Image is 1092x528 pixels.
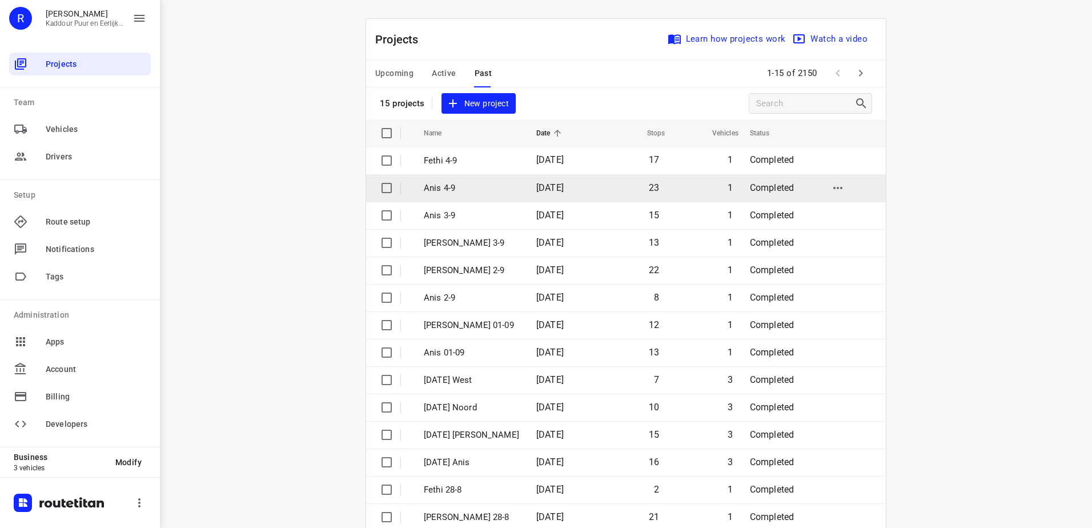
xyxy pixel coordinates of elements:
span: 10 [649,402,659,413]
span: Completed [750,154,794,165]
span: Active [432,66,456,81]
span: Billing [46,391,146,403]
span: 21 [649,511,659,522]
span: [DATE] [536,511,564,522]
span: [DATE] [536,292,564,303]
span: 17 [649,154,659,165]
p: 29-08-2025 Anis [424,456,519,469]
div: Notifications [9,238,151,261]
span: 15 [649,429,659,440]
span: Vehicles [46,123,146,135]
p: 29-08-2025 Anwar [424,429,519,442]
p: Setup [14,189,151,201]
span: 13 [649,237,659,248]
p: Fethi 4-9 [424,154,519,167]
p: Anwar 28-8 [424,511,519,524]
span: 3 [728,457,733,467]
span: Completed [750,182,794,193]
div: Developers [9,413,151,435]
span: 1 [728,292,733,303]
span: 1 [728,154,733,165]
span: 7 [654,374,659,385]
span: Name [424,126,457,140]
span: Completed [750,402,794,413]
span: Apps [46,336,146,348]
span: 13 [649,347,659,358]
span: 1 [728,484,733,495]
p: Anis 3-9 [424,209,519,222]
button: New project [441,93,516,114]
span: Completed [750,265,794,275]
span: Tags [46,271,146,283]
span: [DATE] [536,457,564,467]
input: Search projects [756,95,854,113]
span: 3 [728,429,733,440]
span: 2 [654,484,659,495]
p: Administration [14,309,151,321]
span: [DATE] [536,265,564,275]
span: Completed [750,457,794,467]
p: Fethi 28-8 [424,483,519,497]
span: 3 [728,402,733,413]
span: Developers [46,418,146,430]
span: 1 [728,347,733,358]
span: 1-15 of 2150 [762,61,822,86]
span: New project [448,97,509,111]
span: Status [750,126,785,140]
div: Apps [9,330,151,353]
span: [DATE] [536,319,564,330]
span: Completed [750,484,794,495]
span: [DATE] [536,347,564,358]
span: Drivers [46,151,146,163]
p: 15 projects [380,98,425,109]
span: 1 [728,237,733,248]
div: Account [9,358,151,381]
p: Team [14,97,151,109]
div: R [9,7,32,30]
p: Anis 4-9 [424,182,519,195]
span: 16 [649,457,659,467]
span: Previous Page [826,62,849,85]
span: 15 [649,210,659,221]
span: Completed [750,237,794,248]
span: 1 [728,182,733,193]
span: Vehicles [697,126,738,140]
p: Rachid Kaddour [46,9,123,18]
span: 1 [728,265,733,275]
span: 22 [649,265,659,275]
span: Past [475,66,492,81]
div: Projects [9,53,151,75]
div: Tags [9,265,151,288]
span: Route setup [46,216,146,228]
p: Projects [375,31,428,48]
span: 12 [649,319,659,330]
span: Completed [750,429,794,440]
span: 1 [728,210,733,221]
span: [DATE] [536,374,564,385]
p: Anis 2-9 [424,291,519,305]
div: Search [854,97,872,110]
p: Kaddour Puur en Eerlijk Vlees B.V. [46,19,123,27]
span: [DATE] [536,210,564,221]
div: Route setup [9,210,151,233]
span: Date [536,126,565,140]
span: Completed [750,210,794,221]
span: 1 [728,511,733,522]
span: 23 [649,182,659,193]
span: [DATE] [536,237,564,248]
span: [DATE] [536,402,564,413]
span: Completed [750,374,794,385]
span: Completed [750,511,794,522]
span: 8 [654,292,659,303]
span: [DATE] [536,429,564,440]
div: Billing [9,385,151,408]
p: Anis 01-09 [424,346,519,359]
span: 1 [728,319,733,330]
p: Jeffrey 01-09 [424,319,519,332]
span: [DATE] [536,182,564,193]
span: Projects [46,58,146,70]
span: Upcoming [375,66,413,81]
span: [DATE] [536,154,564,165]
span: Completed [750,347,794,358]
p: Jeffrey 2-9 [424,264,519,277]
